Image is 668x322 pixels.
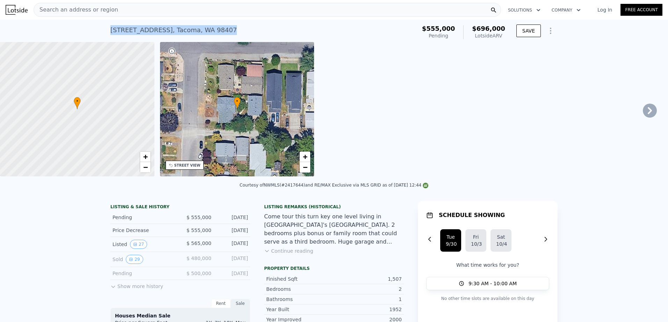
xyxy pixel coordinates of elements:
[266,275,334,282] div: Finished Sqft
[334,296,402,303] div: 1
[187,240,211,246] span: $ 565,000
[115,312,246,319] div: Houses Median Sale
[110,280,163,290] button: Show more history
[34,6,118,14] span: Search an address or region
[471,233,481,240] div: Fri
[231,299,250,308] div: Sale
[143,163,147,171] span: −
[426,294,549,303] p: No other time slots are available on this day
[422,32,455,39] div: Pending
[264,247,313,254] button: Continue reading
[110,204,250,211] div: LISTING & SALE HISTORY
[6,5,28,15] img: Lotside
[303,163,307,171] span: −
[496,233,506,240] div: Sat
[74,98,81,104] span: •
[446,233,456,240] div: Tue
[469,280,517,287] span: 9:30 AM - 10:00 AM
[300,152,310,162] a: Zoom in
[264,204,404,210] div: Listing Remarks (Historical)
[110,25,237,35] div: [STREET_ADDRESS] , Tacoma , WA 98407
[187,215,211,220] span: $ 555,000
[266,296,334,303] div: Bathrooms
[234,97,241,109] div: •
[472,25,505,32] span: $696,000
[140,152,151,162] a: Zoom in
[266,306,334,313] div: Year Built
[112,227,175,234] div: Price Decrease
[187,255,211,261] span: $ 480,000
[422,25,455,32] span: $555,000
[112,240,175,249] div: Listed
[502,4,546,16] button: Solutions
[516,24,541,37] button: SAVE
[303,152,307,161] span: +
[440,229,461,252] button: Tue9/30
[426,261,549,268] p: What time works for you?
[589,6,620,13] a: Log In
[217,270,248,277] div: [DATE]
[187,271,211,276] span: $ 500,000
[140,162,151,173] a: Zoom out
[174,163,201,168] div: STREET VIEW
[211,299,231,308] div: Rent
[496,240,506,247] div: 10/4
[217,227,248,234] div: [DATE]
[544,24,558,38] button: Show Options
[426,277,549,290] button: 9:30 AM - 10:00 AM
[465,229,486,252] button: Fri10/3
[620,4,662,16] a: Free Account
[334,286,402,293] div: 2
[472,32,505,39] div: Lotside ARV
[126,255,143,264] button: View historical data
[74,97,81,109] div: •
[334,275,402,282] div: 1,507
[471,240,481,247] div: 10/3
[491,229,511,252] button: Sat10/4
[264,266,404,271] div: Property details
[234,98,241,104] span: •
[112,270,175,277] div: Pending
[423,183,428,188] img: NWMLS Logo
[264,212,404,246] div: Come tour this turn key one level living in [GEOGRAPHIC_DATA]'s [GEOGRAPHIC_DATA]. 2 bedrooms plu...
[130,240,147,249] button: View historical data
[187,227,211,233] span: $ 555,000
[546,4,586,16] button: Company
[217,214,248,221] div: [DATE]
[112,214,175,221] div: Pending
[217,255,248,264] div: [DATE]
[266,286,334,293] div: Bedrooms
[446,240,456,247] div: 9/30
[240,183,428,188] div: Courtesy of NWMLS (#2417644) and RE/MAX Exclusive via MLS GRID as of [DATE] 12:44
[334,306,402,313] div: 1952
[217,240,248,249] div: [DATE]
[439,211,505,219] h1: SCHEDULE SHOWING
[143,152,147,161] span: +
[300,162,310,173] a: Zoom out
[112,255,175,264] div: Sold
